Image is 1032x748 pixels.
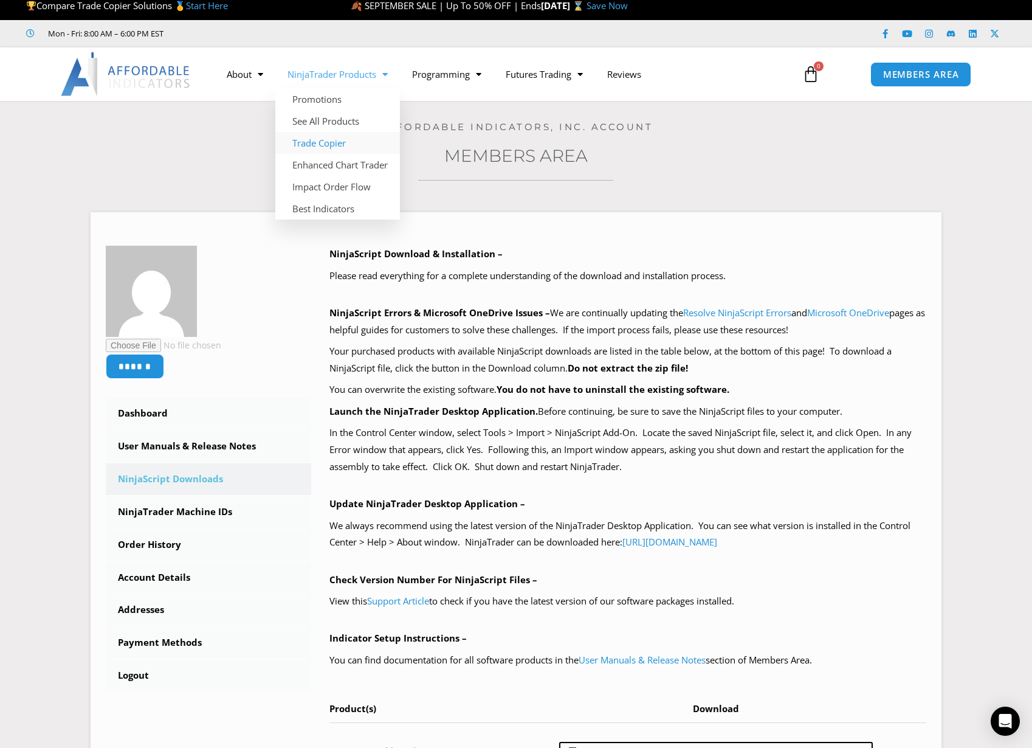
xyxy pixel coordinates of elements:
a: Futures Trading [494,60,595,88]
a: Logout [106,660,311,691]
span: Product(s) [329,702,376,715]
iframe: Customer reviews powered by Trustpilot [181,27,363,40]
ul: NinjaTrader Products [275,88,400,220]
div: Open Intercom Messenger [991,707,1020,736]
span: MEMBERS AREA [883,70,959,79]
a: Dashboard [106,398,311,429]
a: See All Products [275,110,400,132]
a: User Manuals & Release Notes [579,654,706,666]
a: Reviews [595,60,653,88]
b: NinjaScript Download & Installation – [329,248,503,260]
p: You can overwrite the existing software. [329,381,927,398]
span: Download [693,702,739,715]
a: Programming [400,60,494,88]
p: In the Control Center window, select Tools > Import > NinjaScript Add-On. Locate the saved NinjaS... [329,424,927,476]
p: You can find documentation for all software products in the section of Members Area. [329,652,927,669]
a: Addresses [106,594,311,626]
a: MEMBERS AREA [870,62,972,87]
span: Mon - Fri: 8:00 AM – 6:00 PM EST [45,26,163,41]
nav: Menu [215,60,788,88]
a: [URL][DOMAIN_NAME] [622,536,717,548]
a: Support Article [367,595,429,607]
b: Indicator Setup Instructions – [329,632,467,644]
p: Before continuing, be sure to save the NinjaScript files to your computer. [329,403,927,420]
a: NinjaScript Downloads [106,463,311,495]
span: 0 [814,61,824,71]
a: Microsoft OneDrive [807,306,889,319]
a: Resolve NinjaScript Errors [683,306,791,319]
a: Affordable Indicators, Inc. Account [379,121,653,133]
p: Please read everything for a complete understanding of the download and installation process. [329,268,927,285]
a: NinjaTrader Machine IDs [106,496,311,528]
a: User Manuals & Release Notes [106,431,311,462]
a: Best Indicators [275,198,400,220]
a: Impact Order Flow [275,176,400,198]
img: 0295e4c254f11d163e51805c7117235a000e19e3392823d969fb820eb8545a9e [106,246,197,337]
a: Members Area [444,145,588,166]
b: Launch the NinjaTrader Desktop Application. [329,405,538,417]
b: You do not have to uninstall the existing software. [497,383,729,395]
a: Trade Copier [275,132,400,154]
img: LogoAI | Affordable Indicators – NinjaTrader [61,52,191,96]
b: Update NinjaTrader Desktop Application – [329,497,525,510]
b: Check Version Number For NinjaScript Files – [329,573,537,586]
b: Do not extract the zip file! [568,362,688,374]
nav: Account pages [106,398,311,691]
a: NinjaTrader Products [275,60,400,88]
p: We are continually updating the and pages as helpful guides for customers to solve these challeng... [329,305,927,339]
b: NinjaScript Errors & Microsoft OneDrive Issues – [329,306,550,319]
a: Promotions [275,88,400,110]
p: Your purchased products with available NinjaScript downloads are listed in the table below, at th... [329,343,927,377]
img: 🏆 [27,1,36,10]
a: About [215,60,275,88]
a: 0 [784,57,838,92]
a: Payment Methods [106,627,311,659]
a: Order History [106,529,311,561]
a: Account Details [106,562,311,594]
p: We always recommend using the latest version of the NinjaTrader Desktop Application. You can see ... [329,518,927,552]
p: View this to check if you have the latest version of our software packages installed. [329,593,927,610]
a: Enhanced Chart Trader [275,154,400,176]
